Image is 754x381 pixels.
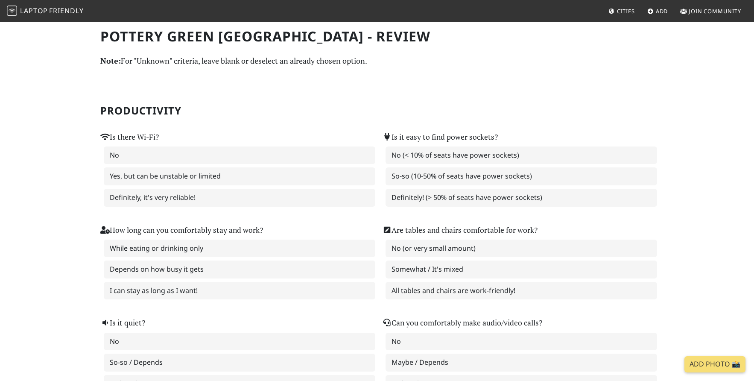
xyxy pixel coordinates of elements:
[104,147,375,164] label: No
[104,261,375,278] label: Depends on how busy it gets
[386,167,657,185] label: So-so (10-50% of seats have power sockets)
[386,240,657,258] label: No (or very small amount)
[100,317,145,329] label: Is it quiet?
[684,356,745,372] a: Add Photo 📸
[644,3,672,19] a: Add
[386,261,657,278] label: Somewhat / It's mixed
[386,354,657,372] label: Maybe / Depends
[100,28,654,44] h1: Pottery Green [GEOGRAPHIC_DATA] - Review
[7,6,17,16] img: LaptopFriendly
[677,3,745,19] a: Join Community
[49,6,83,15] span: Friendly
[689,7,741,15] span: Join Community
[100,131,159,143] label: Is there Wi-Fi?
[100,224,263,236] label: How long can you comfortably stay and work?
[104,333,375,351] label: No
[386,333,657,351] label: No
[386,147,657,164] label: No (< 10% of seats have power sockets)
[100,56,121,66] strong: Note:
[7,4,84,19] a: LaptopFriendly LaptopFriendly
[382,224,538,236] label: Are tables and chairs comfortable for work?
[104,240,375,258] label: While eating or drinking only
[386,282,657,300] label: All tables and chairs are work-friendly!
[100,55,654,67] p: For "Unknown" criteria, leave blank or deselect an already chosen option.
[100,105,654,117] h2: Productivity
[104,354,375,372] label: So-so / Depends
[656,7,668,15] span: Add
[104,167,375,185] label: Yes, but can be unstable or limited
[382,131,498,143] label: Is it easy to find power sockets?
[386,189,657,207] label: Definitely! (> 50% of seats have power sockets)
[617,7,635,15] span: Cities
[104,189,375,207] label: Definitely, it's very reliable!
[104,282,375,300] label: I can stay as long as I want!
[605,3,638,19] a: Cities
[382,317,542,329] label: Can you comfortably make audio/video calls?
[20,6,48,15] span: Laptop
